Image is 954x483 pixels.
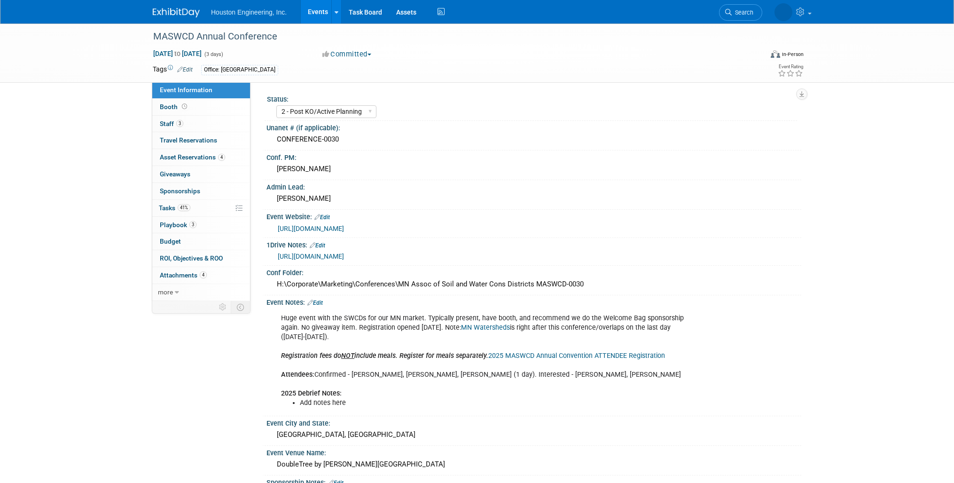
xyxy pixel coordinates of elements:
[231,301,250,313] td: Toggle Event Tabs
[266,180,801,192] div: Admin Lead:
[266,210,801,222] div: Event Website:
[159,204,190,212] span: Tasks
[310,242,325,249] a: Edit
[461,324,510,332] a: MN Watersheds
[160,170,190,178] span: Giveaways
[707,49,804,63] div: Event Format
[300,398,692,408] li: Add notes here
[266,446,801,458] div: Event Venue Name:
[180,103,189,110] span: Booth not reserved yet
[719,4,762,21] a: Search
[732,9,753,16] span: Search
[341,352,354,360] u: NOT
[189,221,196,228] span: 3
[160,86,212,94] span: Event Information
[160,238,181,245] span: Budget
[266,295,801,308] div: Event Notes:
[200,271,207,278] span: 4
[152,217,250,233] a: Playbook3
[278,253,344,260] a: [URL][DOMAIN_NAME]
[266,266,801,277] div: Conf Folder:
[153,49,202,58] span: [DATE] [DATE]
[176,120,183,127] span: 3
[307,300,323,306] a: Edit
[177,66,193,73] a: Edit
[160,136,217,144] span: Travel Reservations
[160,120,183,127] span: Staff
[281,389,342,397] b: 2025 Debrief Notes:
[274,162,794,176] div: [PERSON_NAME]
[152,267,250,284] a: Attachments4
[281,352,488,360] i: Registration fees do include meals. Register for meals separately.
[314,214,330,221] a: Edit
[319,49,375,59] button: Committed
[152,149,250,166] a: Asset Reservations4
[160,103,189,111] span: Booth
[203,51,223,57] span: (3 days)
[152,233,250,250] a: Budget
[152,132,250,149] a: Travel Reservations
[218,154,225,161] span: 4
[211,8,287,16] span: Houston Engineering, Inc.
[158,288,173,296] span: more
[266,416,801,428] div: Event City and State:
[771,50,780,58] img: Format-Inperson.png
[278,225,344,232] a: [URL][DOMAIN_NAME]
[266,150,801,162] div: Conf. PM:
[160,271,207,279] span: Attachments
[160,153,225,161] span: Asset Reservations
[281,371,314,379] b: Attendees:
[778,64,803,69] div: Event Rating
[274,309,698,413] div: Huge event with the SWCDs for our MN market. Typically present, have booth, and recommend we do t...
[150,28,748,45] div: MASWCD Annual Conference
[201,65,278,75] div: Office: [GEOGRAPHIC_DATA]
[488,352,665,360] a: 2025 MASWCD Annual Convention ATTENDEE Registration
[152,166,250,182] a: Giveaways
[274,132,794,147] div: CONFERENCE-0030
[266,238,801,250] div: 1Drive Notes:
[152,284,250,301] a: more
[173,50,182,57] span: to
[160,187,200,195] span: Sponsorships
[266,121,801,133] div: Unanet # (if applicable):
[153,64,193,75] td: Tags
[274,191,794,206] div: [PERSON_NAME]
[782,51,804,58] div: In-Person
[178,204,190,211] span: 41%
[160,221,196,229] span: Playbook
[152,99,250,115] a: Booth
[774,3,792,21] img: Heidi Joarnt
[152,82,250,98] a: Event Information
[274,457,794,472] div: DoubleTree by [PERSON_NAME][GEOGRAPHIC_DATA]
[152,200,250,216] a: Tasks41%
[160,254,223,262] span: ROI, Objectives & ROO
[152,116,250,132] a: Staff3
[267,92,797,104] div: Status:
[152,250,250,267] a: ROI, Objectives & ROO
[153,8,200,17] img: ExhibitDay
[152,183,250,199] a: Sponsorships
[215,301,231,313] td: Personalize Event Tab Strip
[274,428,794,442] div: [GEOGRAPHIC_DATA], [GEOGRAPHIC_DATA]
[274,277,794,292] div: H:\Corporate\Marketing\Conferences\MN Assoc of Soil and Water Cons Districts MASWCD-0030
